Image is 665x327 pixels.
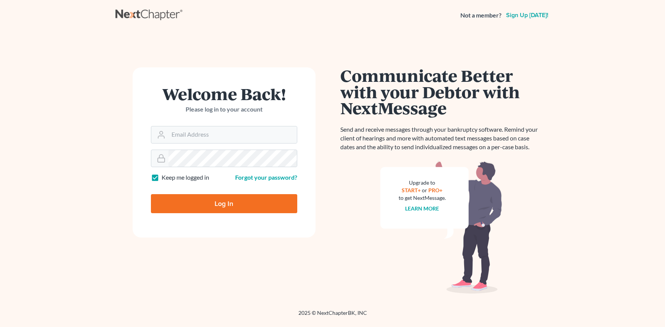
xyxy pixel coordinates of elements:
[340,125,542,152] p: Send and receive messages through your bankruptcy software. Remind your client of hearings and mo...
[399,179,446,187] div: Upgrade to
[162,173,209,182] label: Keep me logged in
[428,187,442,193] a: PRO+
[402,187,421,193] a: START+
[422,187,427,193] span: or
[151,86,297,102] h1: Welcome Back!
[151,194,297,213] input: Log In
[168,126,297,143] input: Email Address
[151,105,297,114] p: Please log in to your account
[235,174,297,181] a: Forgot your password?
[460,11,502,20] strong: Not a member?
[115,309,550,323] div: 2025 © NextChapterBK, INC
[405,205,439,212] a: Learn more
[380,161,502,294] img: nextmessage_bg-59042aed3d76b12b5cd301f8e5b87938c9018125f34e5fa2b7a6b67550977c72.svg
[340,67,542,116] h1: Communicate Better with your Debtor with NextMessage
[399,194,446,202] div: to get NextMessage.
[505,12,550,18] a: Sign up [DATE]!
